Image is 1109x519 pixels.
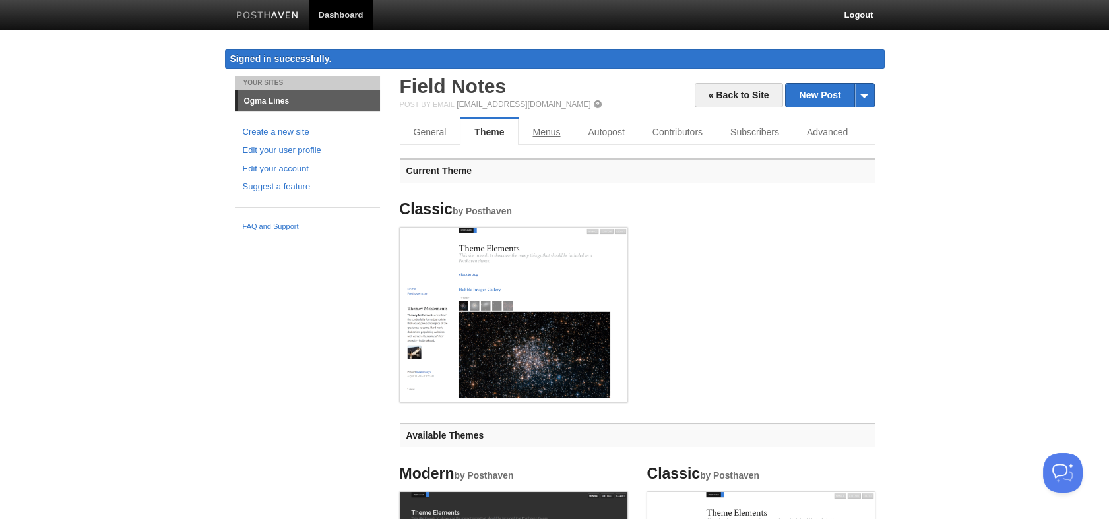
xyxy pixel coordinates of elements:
a: Edit your user profile [243,144,372,158]
img: Posthaven-bar [236,11,299,21]
a: FAQ and Support [243,221,372,233]
a: Subscribers [716,119,793,145]
a: [EMAIL_ADDRESS][DOMAIN_NAME] [457,100,590,109]
a: Autopost [574,119,638,145]
small: by Posthaven [455,471,514,481]
h4: Classic [400,201,627,218]
a: « Back to Site [695,83,783,107]
small: by Posthaven [700,471,759,481]
iframe: Help Scout Beacon - Open [1043,453,1083,493]
h3: Current Theme [400,158,875,183]
a: General [400,119,460,145]
a: Contributors [639,119,716,145]
div: Signed in successfully. [225,49,885,69]
img: Screenshot [400,228,627,398]
a: New Post [786,84,873,107]
li: Your Sites [235,76,380,90]
h4: Classic [647,466,875,482]
h3: Available Themes [400,423,875,447]
a: Field Notes [400,75,507,97]
a: Edit your account [243,162,372,176]
a: Menus [519,119,574,145]
span: Post by Email [400,100,455,108]
a: Suggest a feature [243,180,372,194]
a: Theme [460,119,519,145]
a: Create a new site [243,125,372,139]
small: by Posthaven [453,206,512,216]
a: Advanced [793,119,862,145]
h4: Modern [400,466,627,482]
a: Ogma Lines [238,90,380,111]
